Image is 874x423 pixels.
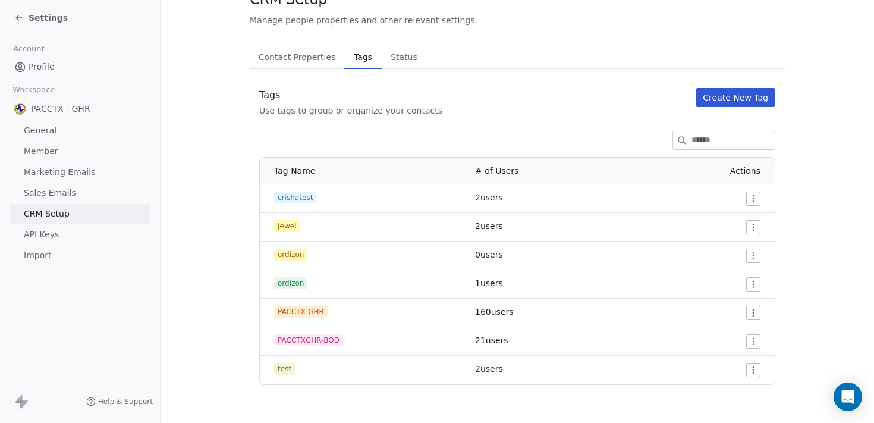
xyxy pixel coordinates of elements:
[10,183,150,203] a: Sales Emails
[696,88,775,107] button: Create New Tag
[24,228,59,241] span: API Keys
[86,397,153,406] a: Help & Support
[24,208,70,220] span: CRM Setup
[274,249,307,261] span: ordizon
[10,204,150,224] a: CRM Setup
[24,145,58,158] span: Member
[24,166,95,178] span: Marketing Emails
[349,49,376,65] span: Tags
[29,61,55,73] span: Profile
[475,307,514,317] span: 160 users
[475,221,503,231] span: 2 users
[10,225,150,245] a: API Keys
[274,166,315,176] span: Tag Name
[274,306,328,318] span: PACCTX-GHR
[250,14,477,26] span: Manage people properties and other relevant settings.
[14,12,68,24] a: Settings
[14,103,26,115] img: Trans_PACCTX-Logo.png
[730,166,760,176] span: Actions
[259,105,442,117] div: Use tags to group or organize your contacts
[475,278,503,288] span: 1 users
[475,166,518,176] span: # of Users
[274,220,300,232] span: Jewel
[274,334,343,346] span: PACCTXGHR-BOD
[254,49,341,65] span: Contact Properties
[10,142,150,161] a: Member
[24,249,51,262] span: Import
[8,81,60,99] span: Workspace
[475,193,503,202] span: 2 users
[10,57,150,77] a: Profile
[10,246,150,265] a: Import
[24,187,76,199] span: Sales Emails
[10,162,150,182] a: Marketing Emails
[274,363,295,375] span: test
[475,364,503,374] span: 2 users
[31,103,90,115] span: PACCTX - GHR
[10,121,150,140] a: General
[386,49,422,65] span: Status
[834,383,862,411] div: Open Intercom Messenger
[274,192,316,203] span: crishatest
[475,250,503,259] span: 0 users
[98,397,153,406] span: Help & Support
[475,336,508,345] span: 21 users
[24,124,56,137] span: General
[29,12,68,24] span: Settings
[274,277,307,289] span: ordizon
[8,40,49,58] span: Account
[259,88,442,102] div: Tags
